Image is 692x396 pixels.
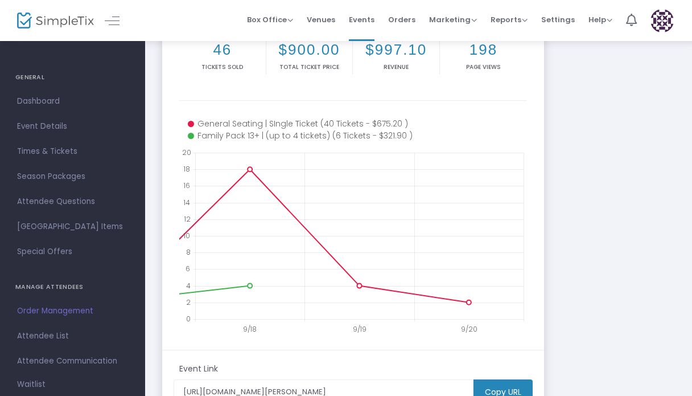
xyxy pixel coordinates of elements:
[17,244,128,259] span: Special Offers
[355,63,437,71] p: Revenue
[541,5,575,34] span: Settings
[17,329,128,344] span: Attendee List
[182,148,191,157] text: 20
[17,169,128,184] span: Season Packages
[184,214,191,223] text: 12
[179,363,218,375] m-panel-subtitle: Event Link
[186,297,191,307] text: 2
[17,304,128,319] span: Order Management
[15,66,130,89] h4: GENERAL
[349,5,374,34] span: Events
[588,14,612,25] span: Help
[243,324,257,334] text: 9/18
[186,247,191,257] text: 8
[182,41,263,59] h2: 46
[388,5,415,34] span: Orders
[186,264,190,273] text: 6
[461,324,477,334] text: 9/20
[353,324,366,334] text: 9/19
[183,181,190,190] text: 16
[17,379,46,390] span: Waitlist
[429,14,477,25] span: Marketing
[17,94,128,109] span: Dashboard
[247,14,293,25] span: Box Office
[183,164,190,174] text: 18
[442,63,525,71] p: Page Views
[491,14,528,25] span: Reports
[17,144,128,159] span: Times & Tickets
[186,314,191,324] text: 0
[182,63,263,71] p: Tickets sold
[17,219,128,234] span: [GEOGRAPHIC_DATA] Items
[186,280,191,290] text: 4
[17,354,128,369] span: Attendee Communication
[17,194,128,209] span: Attendee Questions
[269,63,351,71] p: Total Ticket Price
[15,276,130,299] h4: MANAGE ATTENDEES
[183,197,190,207] text: 14
[355,41,437,59] h2: $997.10
[183,231,190,240] text: 10
[17,119,128,134] span: Event Details
[442,41,525,59] h2: 198
[269,41,351,59] h2: $900.00
[307,5,335,34] span: Venues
